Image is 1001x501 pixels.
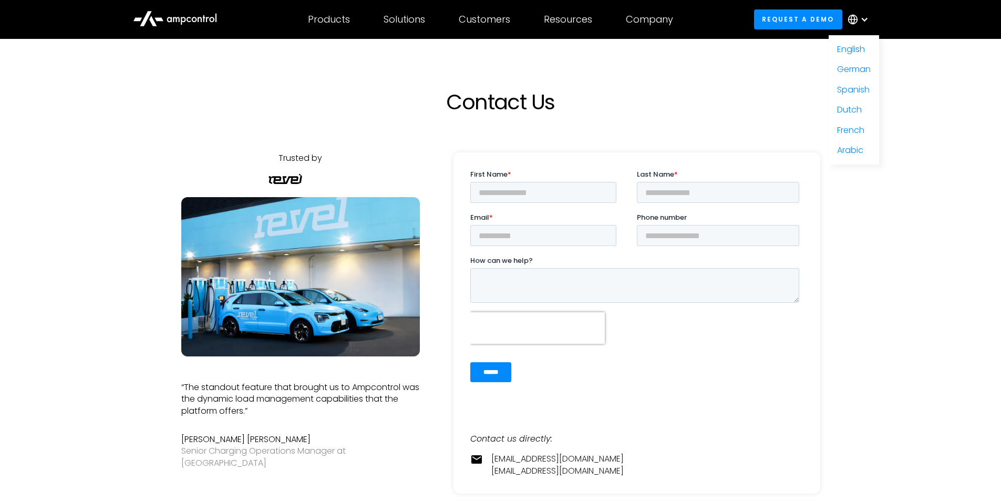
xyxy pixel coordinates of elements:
a: Request a demo [754,9,842,29]
a: English [837,43,865,55]
a: German [837,63,871,75]
h1: Contact Us [270,89,732,115]
div: Solutions [384,14,425,25]
div: Company [626,14,673,25]
div: Customers [459,14,510,25]
div: Resources [544,14,592,25]
a: [EMAIL_ADDRESS][DOMAIN_NAME] [491,453,624,465]
div: Products [308,14,350,25]
a: [EMAIL_ADDRESS][DOMAIN_NAME] [491,465,624,477]
a: French [837,124,864,136]
a: Spanish [837,84,870,96]
div: Contact us directly: [470,433,803,445]
a: Arabic [837,144,863,156]
a: Dutch [837,104,862,116]
iframe: Form 0 [470,169,803,391]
